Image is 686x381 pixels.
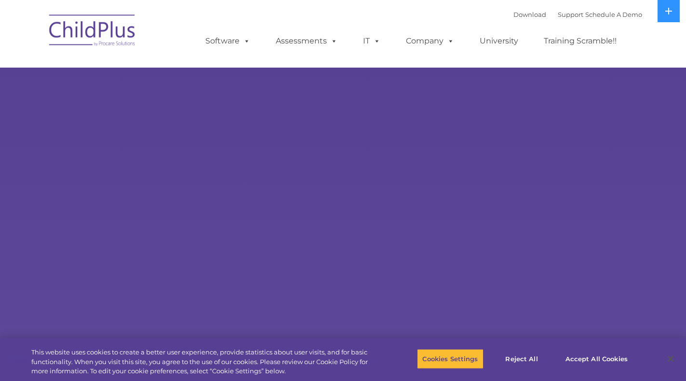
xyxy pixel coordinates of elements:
a: IT [353,31,390,51]
a: Schedule A Demo [585,11,642,18]
button: Reject All [492,349,552,369]
button: Accept All Cookies [560,349,633,369]
a: Assessments [266,31,347,51]
button: Close [660,348,681,369]
div: This website uses cookies to create a better user experience, provide statistics about user visit... [31,348,377,376]
a: Support [558,11,583,18]
font: | [513,11,642,18]
a: Company [396,31,464,51]
a: Training Scramble!! [534,31,626,51]
a: University [470,31,528,51]
a: Download [513,11,546,18]
img: ChildPlus by Procare Solutions [44,8,141,56]
a: Software [196,31,260,51]
button: Cookies Settings [417,349,483,369]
